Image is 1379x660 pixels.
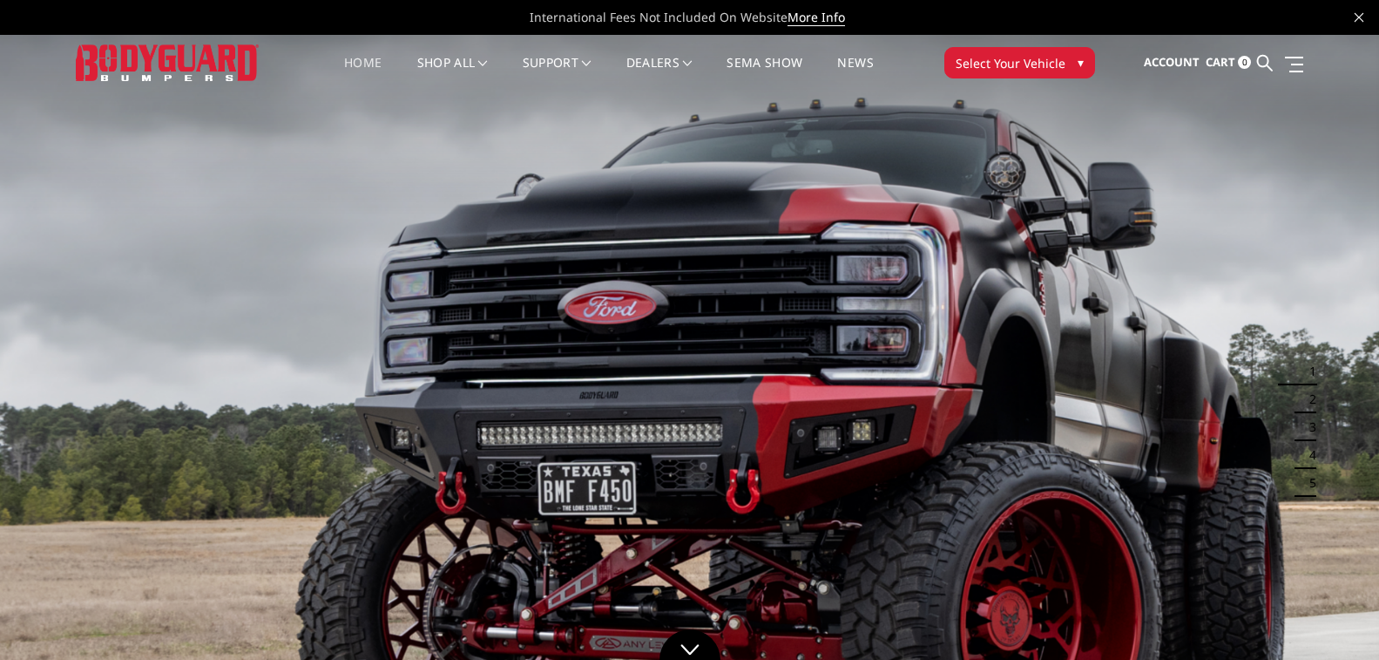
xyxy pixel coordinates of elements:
a: Cart 0 [1206,39,1251,86]
a: News [837,57,873,91]
span: Select Your Vehicle [956,54,1065,72]
span: Cart [1206,54,1235,70]
button: 3 of 5 [1299,413,1316,441]
button: 2 of 5 [1299,385,1316,413]
a: SEMA Show [727,57,802,91]
button: 5 of 5 [1299,469,1316,497]
a: Home [344,57,382,91]
span: Account [1144,54,1200,70]
a: Click to Down [659,629,720,660]
a: More Info [788,9,845,26]
span: ▾ [1078,53,1084,71]
a: shop all [417,57,488,91]
button: 4 of 5 [1299,441,1316,469]
button: 1 of 5 [1299,357,1316,385]
a: Dealers [626,57,693,91]
a: Account [1144,39,1200,86]
span: 0 [1238,56,1251,69]
a: Support [523,57,591,91]
button: Select Your Vehicle [944,47,1095,78]
img: BODYGUARD BUMPERS [76,44,259,80]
